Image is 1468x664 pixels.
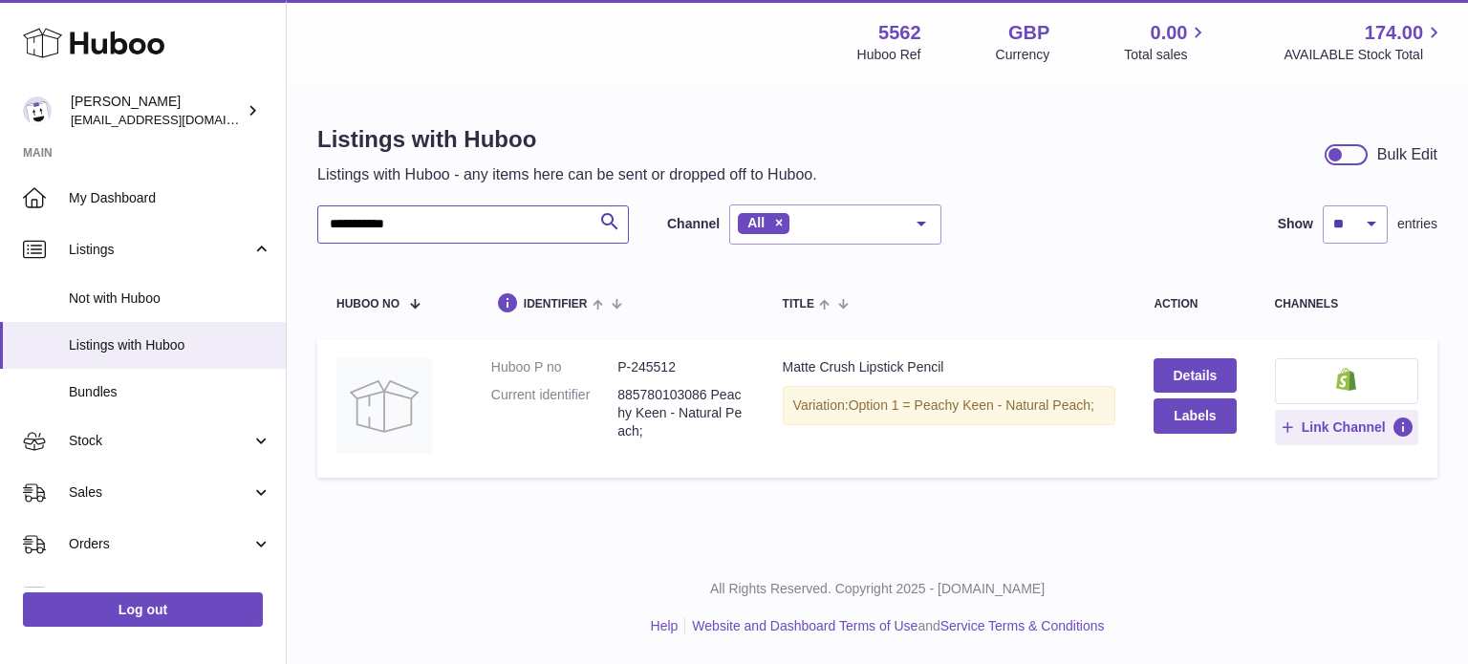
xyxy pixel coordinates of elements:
[783,386,1116,425] div: Variation:
[71,112,281,127] span: [EMAIL_ADDRESS][DOMAIN_NAME]
[69,535,251,553] span: Orders
[23,592,263,627] a: Log out
[1397,215,1437,233] span: entries
[1154,298,1236,311] div: action
[1151,20,1188,46] span: 0.00
[491,358,617,376] dt: Huboo P no
[69,383,271,401] span: Bundles
[1124,20,1209,64] a: 0.00 Total sales
[1336,368,1356,391] img: shopify-small.png
[1154,398,1236,433] button: Labels
[685,617,1104,635] li: and
[317,164,817,185] p: Listings with Huboo - any items here can be sent or dropped off to Huboo.
[783,358,1116,376] div: Matte Crush Lipstick Pencil
[317,124,817,155] h1: Listings with Huboo
[336,298,399,311] span: Huboo no
[667,215,720,233] label: Channel
[1154,358,1236,393] a: Details
[617,358,744,376] dd: P-245512
[69,336,271,354] span: Listings with Huboo
[940,618,1105,633] a: Service Terms & Conditions
[849,397,1094,413] span: Option 1 = Peachy Keen - Natural Peach;
[747,215,765,230] span: All
[491,386,617,440] dt: Current identifier
[69,432,251,450] span: Stock
[336,358,432,454] img: Matte Crush Lipstick Pencil
[1365,20,1423,46] span: 174.00
[1377,144,1437,165] div: Bulk Edit
[1275,410,1419,444] button: Link Channel
[71,93,243,129] div: [PERSON_NAME]
[878,20,921,46] strong: 5562
[617,386,744,440] dd: 885780103086 Peachy Keen - Natural Peach;
[524,298,588,311] span: identifier
[1302,418,1386,436] span: Link Channel
[1284,20,1445,64] a: 174.00 AVAILABLE Stock Total
[783,298,814,311] span: title
[857,46,921,64] div: Huboo Ref
[1275,298,1419,311] div: channels
[1284,46,1445,64] span: AVAILABLE Stock Total
[651,618,679,633] a: Help
[69,189,271,207] span: My Dashboard
[69,483,251,502] span: Sales
[692,618,917,633] a: Website and Dashboard Terms of Use
[1008,20,1049,46] strong: GBP
[23,96,52,125] img: internalAdmin-5562@internal.huboo.com
[69,241,251,259] span: Listings
[996,46,1050,64] div: Currency
[69,587,271,605] span: Usage
[1278,215,1313,233] label: Show
[1124,46,1209,64] span: Total sales
[302,580,1453,598] p: All Rights Reserved. Copyright 2025 - [DOMAIN_NAME]
[69,289,271,308] span: Not with Huboo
